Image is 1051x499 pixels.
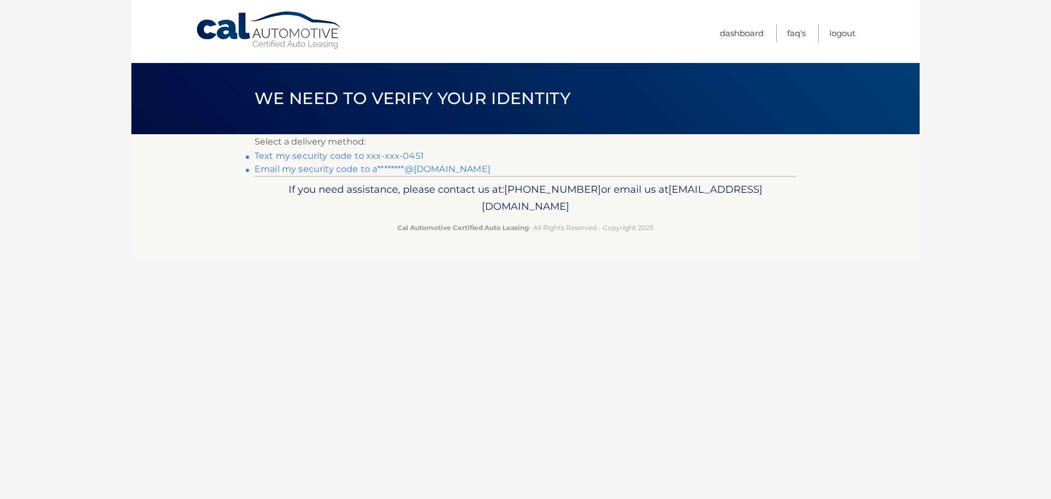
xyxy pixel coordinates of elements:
span: [PHONE_NUMBER] [504,183,601,196]
a: Text my security code to xxx-xxx-0451 [255,151,424,161]
p: If you need assistance, please contact us at: or email us at [262,181,789,216]
span: We need to verify your identity [255,88,570,108]
a: Logout [829,24,856,42]
p: - All Rights Reserved - Copyright 2025 [262,222,789,233]
a: FAQ's [787,24,806,42]
a: Email my security code to a********@[DOMAIN_NAME] [255,164,490,174]
a: Cal Automotive [195,11,343,50]
strong: Cal Automotive Certified Auto Leasing [397,223,529,232]
a: Dashboard [720,24,764,42]
p: Select a delivery method: [255,134,796,150]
